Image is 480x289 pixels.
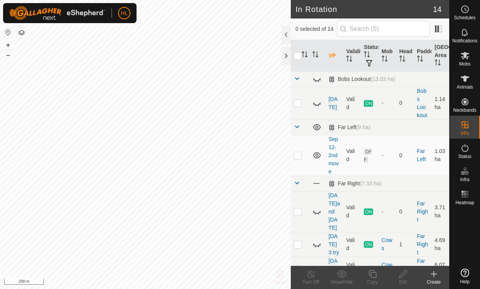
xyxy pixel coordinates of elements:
[417,57,423,63] p-sorticon: Activate to sort
[328,233,339,255] a: [DATE] 3 try
[432,87,449,119] td: 1.14 ha
[452,39,477,43] span: Notifications
[343,232,361,257] td: Valid
[396,87,414,119] td: 0
[357,279,388,286] div: Copy
[153,279,176,286] a: Contact Us
[3,40,13,50] button: +
[3,28,13,37] button: Reset Map
[382,261,393,277] div: Cows
[388,279,418,286] div: Edit
[382,151,393,160] div: -
[295,5,433,14] h2: In Rotation
[460,131,469,136] span: VPs
[361,40,378,72] th: Status
[396,191,414,232] td: 0
[328,192,340,231] a: [DATE]and [DATE]
[417,88,427,118] a: Bobs Lookout
[378,40,396,72] th: Mob
[418,279,449,286] div: Create
[382,236,393,252] div: Cows
[3,50,13,60] button: –
[364,100,373,107] span: ON
[417,233,428,255] a: Far Right
[435,60,441,67] p-sorticon: Activate to sort
[432,191,449,232] td: 3.71 ha
[459,62,470,66] span: Mobs
[432,232,449,257] td: 4.69 ha
[302,52,308,59] p-sorticon: Activate to sort
[364,208,373,215] span: ON
[382,208,393,216] div: -
[396,257,414,281] td: 1
[295,25,337,33] span: 0 selected of 14
[328,180,382,187] div: Far Right
[382,57,388,63] p-sorticon: Activate to sort
[295,279,326,286] div: Turn Off
[343,191,361,232] td: Valid
[343,87,361,119] td: Valid
[453,108,476,113] span: Neckbands
[9,6,105,20] img: Gallagher Logo
[457,85,473,89] span: Animals
[432,135,449,176] td: 1.03 ha
[396,232,414,257] td: 1
[328,96,337,110] a: [DATE]
[360,180,382,187] span: (7.33 ha)
[364,148,372,163] span: OFF
[121,9,128,17] span: HL
[346,57,352,63] p-sorticon: Activate to sort
[328,136,338,175] a: Sep 12-2nd move
[432,40,449,72] th: [GEOGRAPHIC_DATA] Area
[17,28,26,37] button: Map Layers
[343,135,361,176] td: Valid
[382,99,393,107] div: -
[417,258,428,280] a: Far Right
[364,52,370,59] p-sorticon: Activate to sort
[399,57,405,63] p-sorticon: Activate to sort
[458,154,471,159] span: Status
[326,279,357,286] div: Show/Hide
[417,148,426,162] a: Far Left
[325,40,343,72] th: VP
[432,257,449,281] td: 6.07 ha
[396,40,414,72] th: Head
[371,76,395,82] span: (13.03 ha)
[328,258,337,280] a: [DATE] 1st
[328,76,395,82] div: Bobs Lookout
[417,200,428,223] a: Far Right
[312,52,318,59] p-sorticon: Activate to sort
[328,124,370,131] div: Far Left
[450,265,480,287] a: Help
[433,3,442,15] span: 14
[364,241,373,248] span: ON
[115,279,144,286] a: Privacy Policy
[356,124,370,130] span: (9 ha)
[396,135,414,176] td: 0
[337,21,430,37] input: Search (S)
[414,40,432,72] th: Paddock
[343,40,361,72] th: Validity
[343,257,361,281] td: Valid
[460,279,470,284] span: Help
[454,15,475,20] span: Schedules
[455,200,474,205] span: Heatmap
[460,177,469,182] span: Infra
